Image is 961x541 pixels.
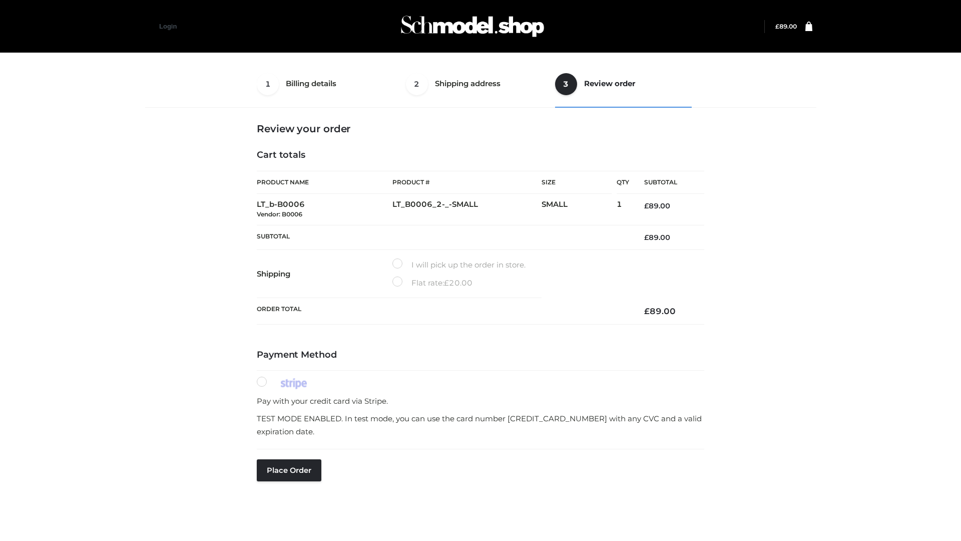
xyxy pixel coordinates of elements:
th: Order Total [257,298,629,325]
span: £ [644,201,649,210]
bdi: 89.00 [644,233,670,242]
th: Subtotal [257,225,629,249]
a: £89.00 [775,23,797,30]
bdi: 89.00 [775,23,797,30]
bdi: 89.00 [644,306,676,316]
img: Schmodel Admin 964 [397,7,548,46]
p: TEST MODE ENABLED. In test mode, you can use the card number [CREDIT_CARD_NUMBER] with any CVC an... [257,412,704,438]
bdi: 20.00 [444,278,472,288]
th: Shipping [257,250,392,298]
a: Login [159,23,177,30]
h4: Cart totals [257,150,704,161]
td: SMALL [542,194,617,225]
small: Vendor: B0006 [257,210,302,218]
td: 1 [617,194,629,225]
bdi: 89.00 [644,201,670,210]
label: Flat rate: [392,277,472,290]
th: Qty [617,171,629,194]
button: Place order [257,459,321,481]
span: £ [644,306,650,316]
td: LT_B0006_2-_-SMALL [392,194,542,225]
span: £ [775,23,779,30]
span: £ [644,233,649,242]
th: Subtotal [629,171,704,194]
span: £ [444,278,449,288]
th: Product # [392,171,542,194]
h4: Payment Method [257,350,704,361]
label: I will pick up the order in store. [392,258,526,272]
h3: Review your order [257,123,704,135]
td: LT_b-B0006 [257,194,392,225]
th: Product Name [257,171,392,194]
th: Size [542,171,612,194]
p: Pay with your credit card via Stripe. [257,395,704,408]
